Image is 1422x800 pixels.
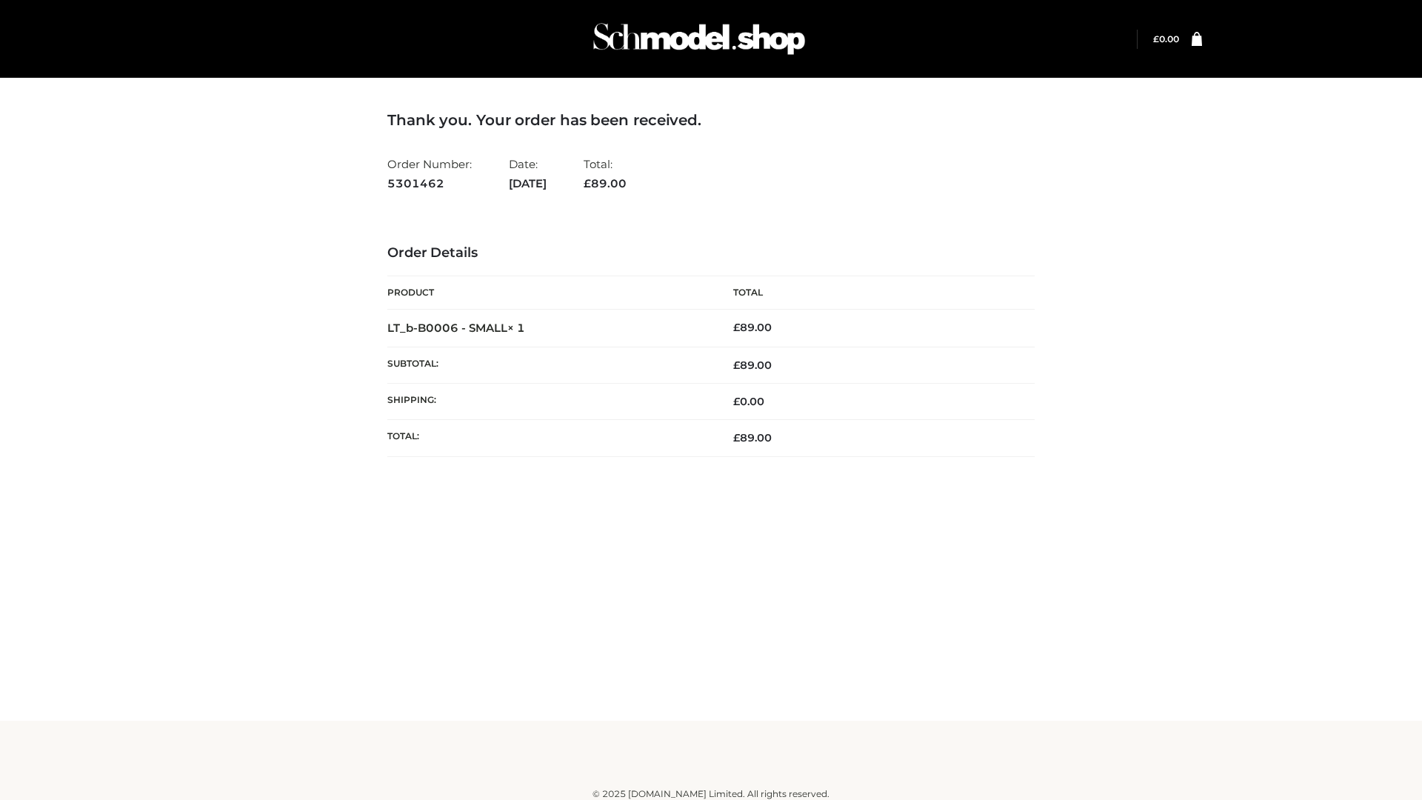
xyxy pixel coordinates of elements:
a: £0.00 [1153,33,1179,44]
span: 89.00 [584,176,627,190]
h3: Thank you. Your order has been received. [387,111,1035,129]
th: Total: [387,420,711,456]
span: £ [733,359,740,372]
span: 89.00 [733,359,772,372]
th: Shipping: [387,384,711,420]
img: Schmodel Admin 964 [588,10,810,68]
bdi: 89.00 [733,321,772,334]
th: Total [711,276,1035,310]
th: Subtotal: [387,347,711,383]
strong: × 1 [507,321,525,335]
bdi: 0.00 [733,395,764,408]
span: £ [733,431,740,444]
li: Date: [509,151,547,196]
strong: [DATE] [509,174,547,193]
strong: 5301462 [387,174,472,193]
span: £ [733,395,740,408]
h3: Order Details [387,245,1035,261]
strong: LT_b-B0006 - SMALL [387,321,525,335]
span: 89.00 [733,431,772,444]
span: £ [733,321,740,334]
span: £ [1153,33,1159,44]
bdi: 0.00 [1153,33,1179,44]
li: Total: [584,151,627,196]
li: Order Number: [387,151,472,196]
span: £ [584,176,591,190]
th: Product [387,276,711,310]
